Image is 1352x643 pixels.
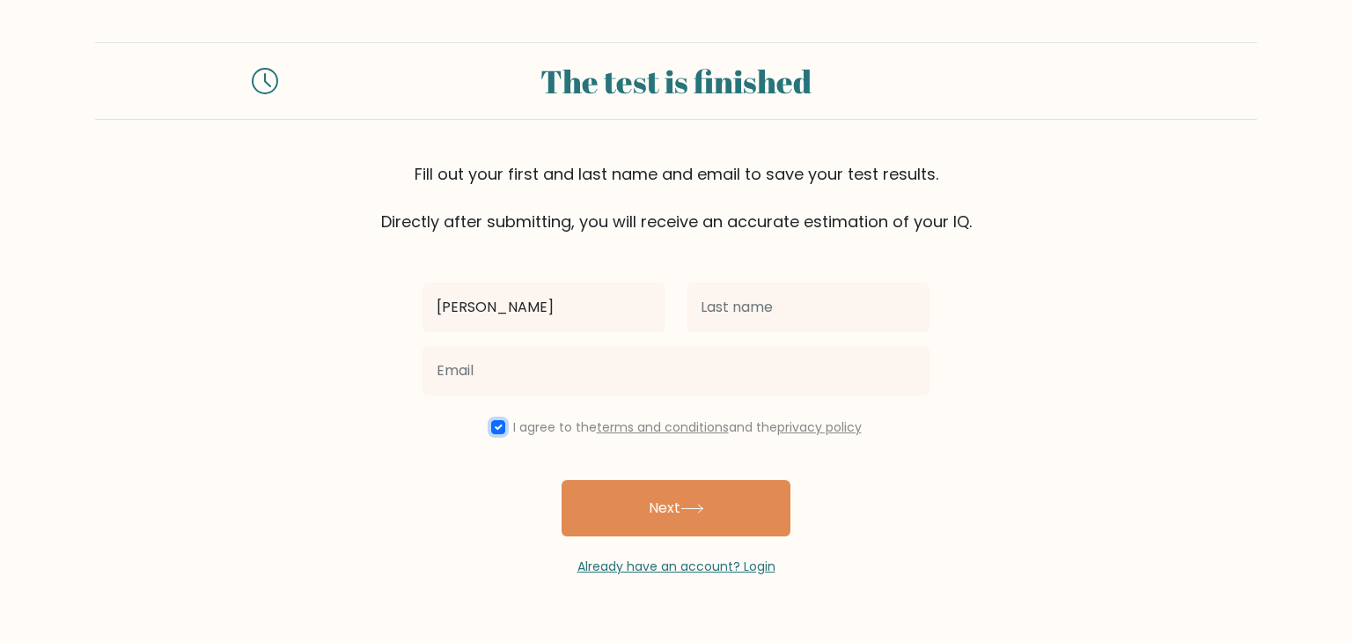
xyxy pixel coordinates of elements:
a: terms and conditions [597,418,729,436]
button: Next [562,480,790,536]
a: Already have an account? Login [577,558,775,575]
label: I agree to the and the [513,418,862,436]
div: The test is finished [299,57,1053,105]
input: Email [422,346,929,395]
input: Last name [687,283,929,332]
input: First name [422,283,665,332]
div: Fill out your first and last name and email to save your test results. Directly after submitting,... [95,162,1257,233]
a: privacy policy [777,418,862,436]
